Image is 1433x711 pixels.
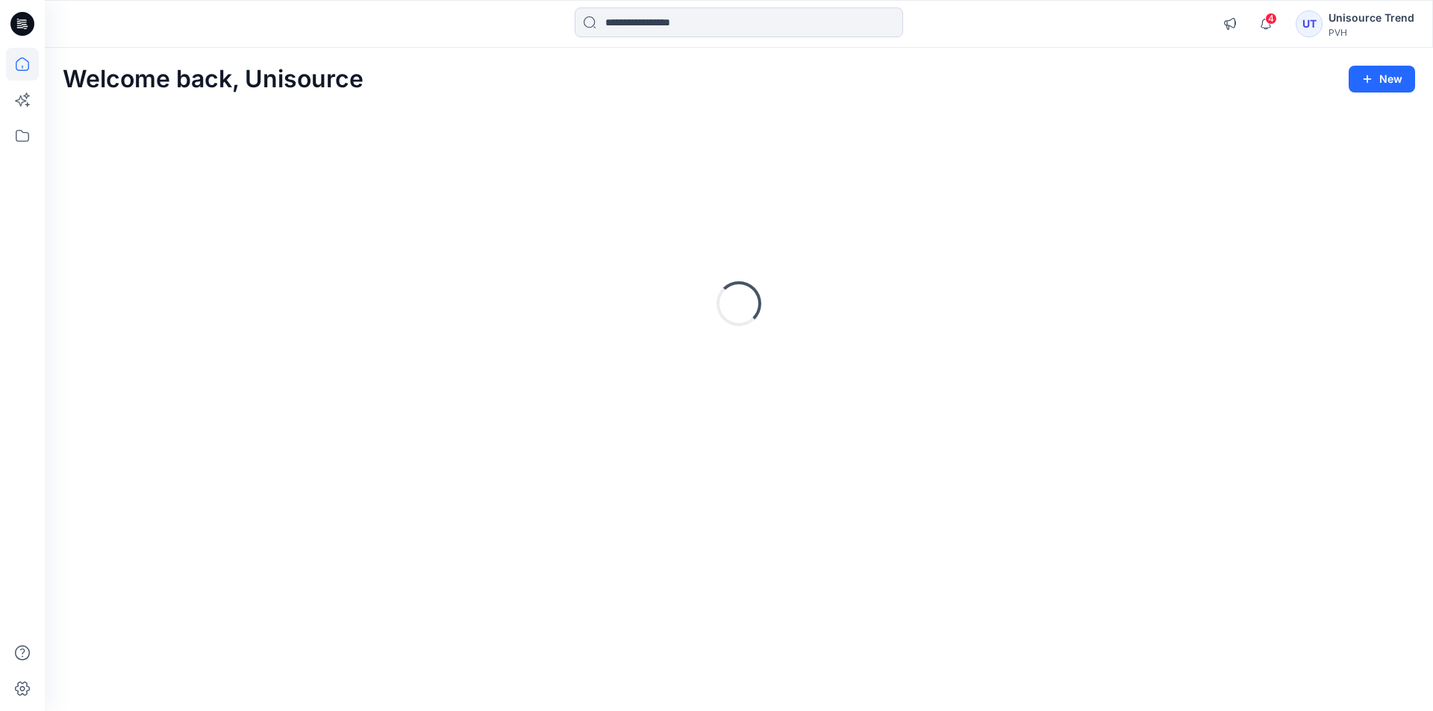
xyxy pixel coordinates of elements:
[1329,9,1414,27] div: Unisource Trend
[1329,27,1414,38] div: PVH
[63,66,363,93] h2: Welcome back, Unisource
[1349,66,1415,93] button: New
[1265,13,1277,25] span: 4
[1296,10,1323,37] div: UT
